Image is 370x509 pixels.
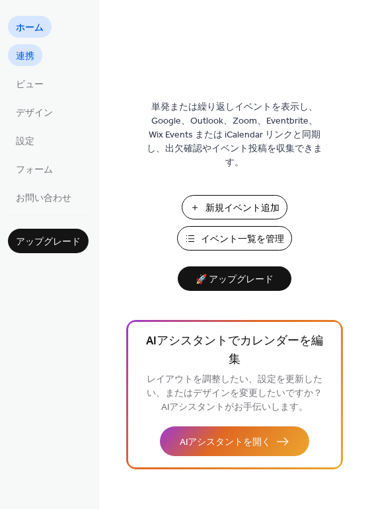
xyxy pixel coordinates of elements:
[16,21,44,35] span: ホーム
[8,229,89,253] button: アップグレード
[201,233,284,247] span: イベント一覧を管理
[178,266,291,291] button: 🚀 アップグレード
[146,333,323,370] span: AIアシスタントでカレンダーを編集
[147,371,322,416] span: レイアウトを調整したい、設定を更新したい、またはデザインを変更したいですか？AIアシスタントがお手伝いします。
[180,436,271,450] span: AIアシスタントを開く
[16,163,53,177] span: フォーム
[16,135,34,149] span: 設定
[8,73,52,95] a: ビュー
[160,426,309,456] button: AIアシスタントを開く
[16,50,34,63] span: 連携
[177,226,292,251] button: イベント一覧を管理
[8,130,42,151] a: 設定
[16,192,71,206] span: お問い合わせ
[8,186,79,208] a: お問い合わせ
[8,158,61,180] a: フォーム
[145,100,324,170] span: 単発または繰り返しイベントを表示し、Google、Outlook、Zoom、Eventbrite、Wix Events または iCalendar リンクと同期し、出欠確認やイベント投稿を収集で...
[16,106,53,120] span: デザイン
[8,44,42,66] a: 連携
[8,16,52,38] a: ホーム
[186,271,283,289] span: 🚀 アップグレード
[16,235,81,249] span: アップグレード
[182,195,287,219] button: 新規イベント追加
[16,78,44,92] span: ビュー
[205,202,279,215] span: 新規イベント追加
[8,101,61,123] a: デザイン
